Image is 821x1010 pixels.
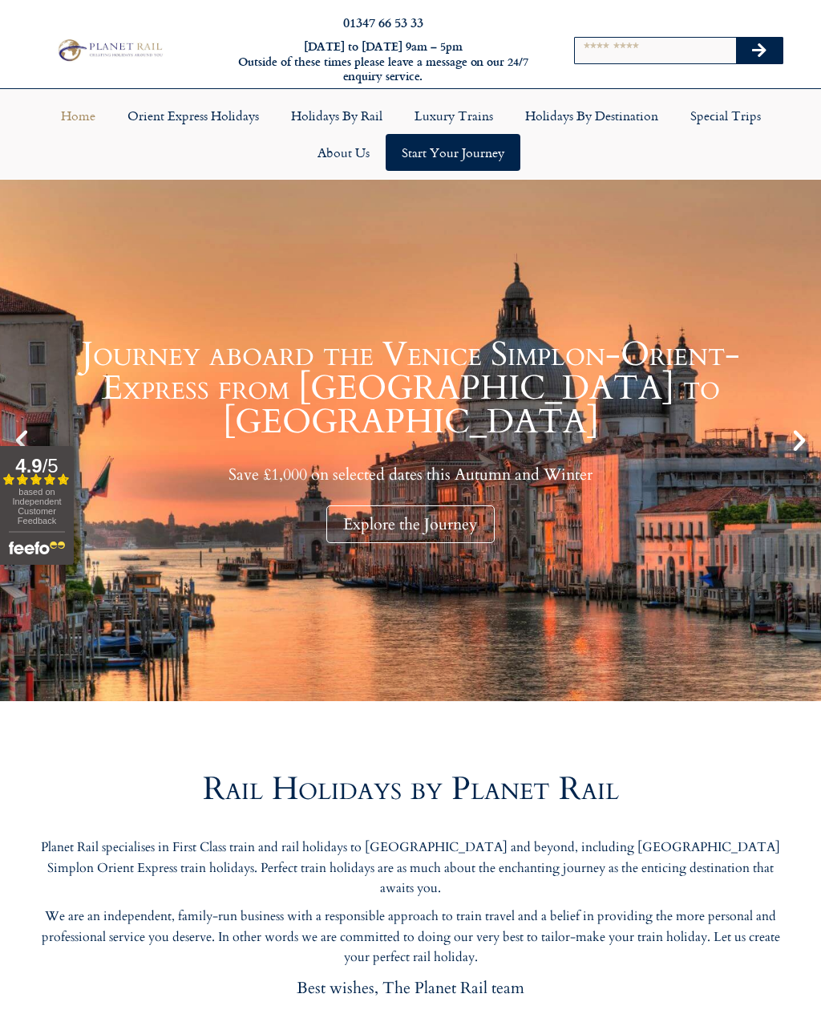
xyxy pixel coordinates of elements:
img: Planet Rail Train Holidays Logo [54,37,165,64]
p: We are an independent, family-run business with a responsible approach to train travel and a beli... [40,907,781,968]
a: Holidays by Destination [509,97,674,134]
p: Planet Rail specialises in First Class train and rail holidays to [GEOGRAPHIC_DATA] and beyond, i... [40,838,781,899]
div: Next slide [786,427,813,454]
button: Search [736,38,783,63]
a: Special Trips [674,97,777,134]
h1: Journey aboard the Venice Simplon-Orient-Express from [GEOGRAPHIC_DATA] to [GEOGRAPHIC_DATA] [40,338,781,439]
a: Home [45,97,111,134]
a: Luxury Trains [398,97,509,134]
a: Start your Journey [386,134,520,171]
h2: Rail Holidays by Planet Rail [40,773,781,805]
nav: Menu [8,97,813,171]
a: Orient Express Holidays [111,97,275,134]
a: About Us [301,134,386,171]
h6: [DATE] to [DATE] 9am – 5pm Outside of these times please leave a message on our 24/7 enquiry serv... [223,39,544,84]
a: Holidays by Rail [275,97,398,134]
div: Explore the Journey [326,505,495,543]
span: Best wishes, The Planet Rail team [297,977,524,999]
p: Save £1,000 on selected dates this Autumn and Winter [40,464,781,485]
div: Previous slide [8,427,35,454]
a: 01347 66 53 33 [343,13,423,31]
